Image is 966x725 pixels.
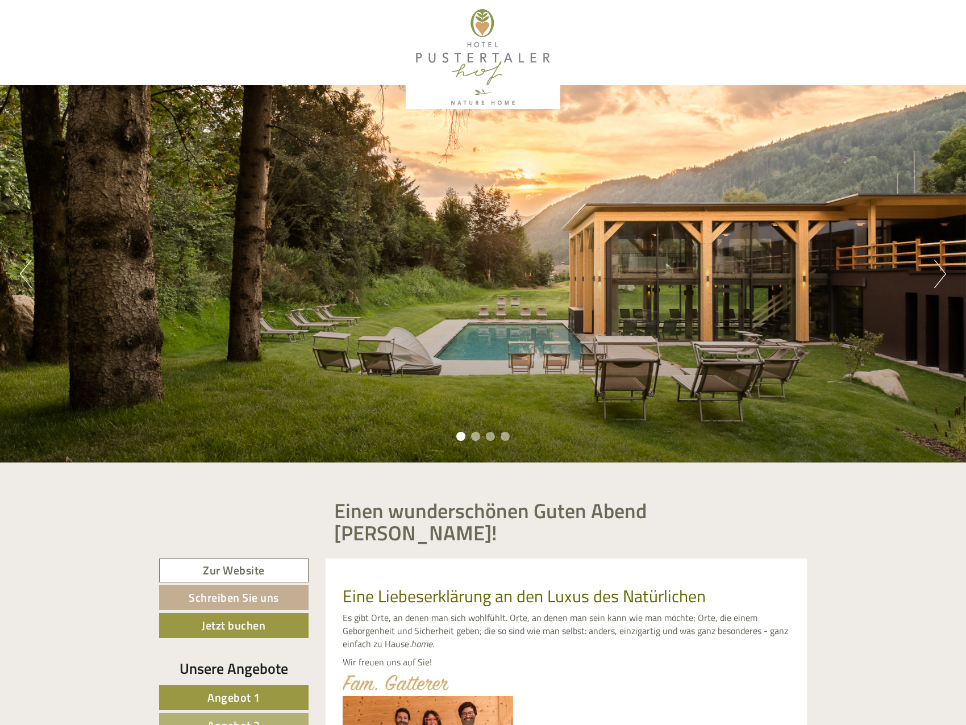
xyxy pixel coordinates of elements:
[343,583,706,609] span: Eine Liebeserklärung an den Luxus des Natürlichen
[159,658,309,679] div: Unsere Angebote
[334,499,799,544] h1: Einen wunderschönen Guten Abend [PERSON_NAME]!
[411,637,434,651] em: home.
[159,559,309,583] a: Zur Website
[934,260,946,288] button: Next
[159,613,309,638] a: Jetzt buchen
[159,585,309,610] a: Schreiben Sie uns
[343,674,449,690] img: image
[343,656,790,669] p: Wir freuen uns auf Sie!
[343,611,790,651] p: Es gibt Orte, an denen man sich wohlfühlt. Orte, an denen man sein kann wie man möchte; Orte, die...
[207,689,260,706] span: Angebot 1
[20,260,32,288] button: Previous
